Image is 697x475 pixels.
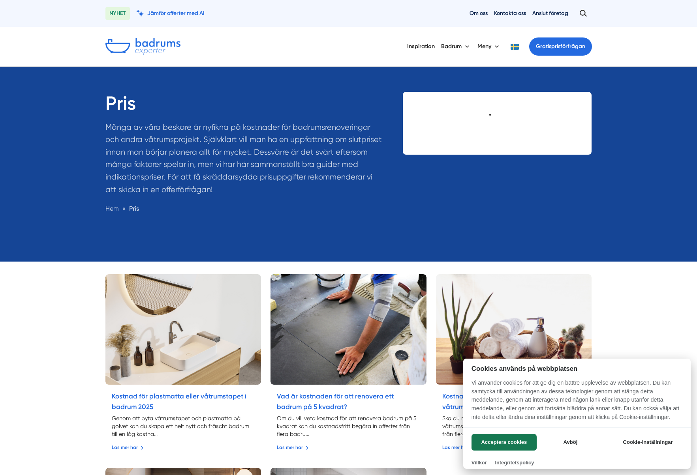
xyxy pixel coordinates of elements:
[613,434,682,451] button: Cookie-inställningar
[539,434,602,451] button: Avböj
[472,460,487,466] a: Villkor
[495,460,534,466] a: Integritetspolicy
[463,365,691,372] h2: Cookies används på webbplatsen
[463,379,691,427] p: Vi använder cookies för att ge dig en bättre upplevelse av webbplatsen. Du kan samtycka till anvä...
[472,434,537,451] button: Acceptera cookies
